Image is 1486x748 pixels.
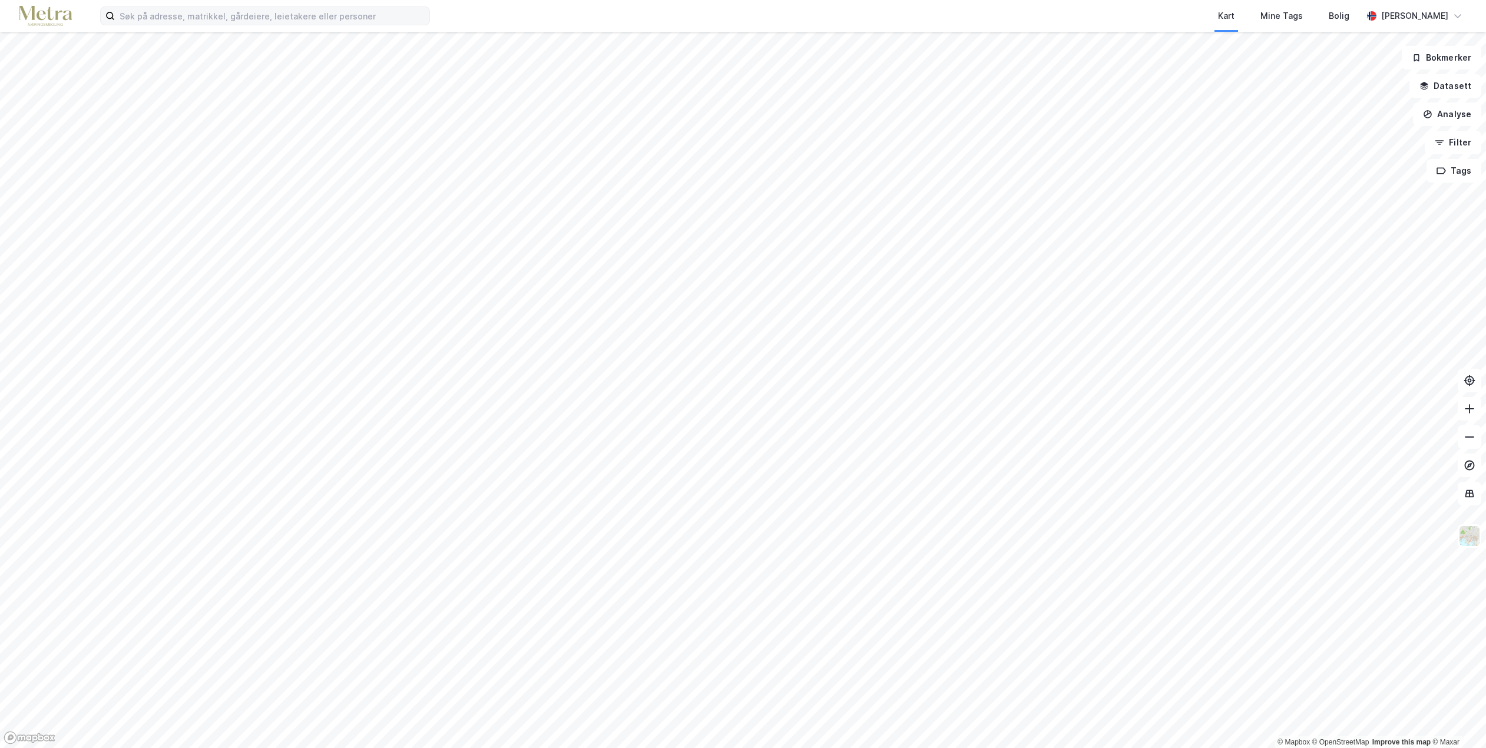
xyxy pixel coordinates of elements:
[1329,9,1349,23] div: Bolig
[1425,131,1481,154] button: Filter
[19,6,72,27] img: metra-logo.256734c3b2bbffee19d4.png
[1402,46,1481,69] button: Bokmerker
[1381,9,1448,23] div: [PERSON_NAME]
[1427,691,1486,748] iframe: Chat Widget
[1218,9,1235,23] div: Kart
[1312,738,1369,746] a: OpenStreetMap
[1278,738,1310,746] a: Mapbox
[4,731,55,744] a: Mapbox homepage
[1260,9,1303,23] div: Mine Tags
[1409,74,1481,98] button: Datasett
[1413,102,1481,126] button: Analyse
[1427,159,1481,183] button: Tags
[1427,691,1486,748] div: Kontrollprogram for chat
[115,7,429,25] input: Søk på adresse, matrikkel, gårdeiere, leietakere eller personer
[1372,738,1431,746] a: Improve this map
[1458,525,1481,547] img: Z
